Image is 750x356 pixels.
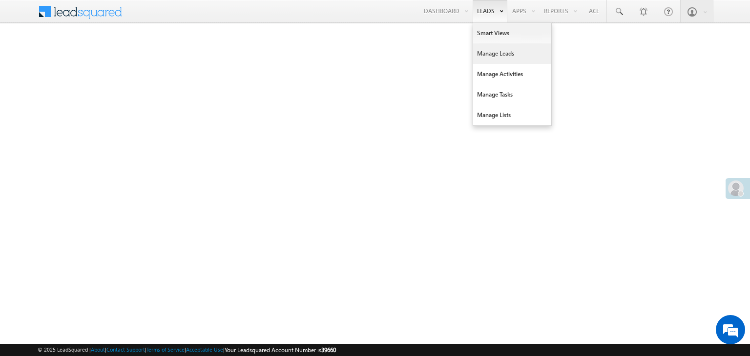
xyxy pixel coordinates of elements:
a: Manage Leads [473,43,551,64]
em: Start Chat [133,280,177,293]
span: © 2025 LeadSquared | | | | | [38,345,336,355]
a: Contact Support [106,346,145,353]
a: Smart Views [473,23,551,43]
div: Minimize live chat window [160,5,184,28]
div: Chat with us now [51,51,164,64]
a: Terms of Service [146,346,185,353]
textarea: Type your message and hit 'Enter' [13,90,178,271]
a: Manage Tasks [473,84,551,105]
a: About [91,346,105,353]
span: 39660 [321,346,336,354]
a: Manage Lists [473,105,551,125]
a: Acceptable Use [186,346,223,353]
a: Manage Activities [473,64,551,84]
span: Your Leadsquared Account Number is [225,346,336,354]
img: d_60004797649_company_0_60004797649 [17,51,41,64]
